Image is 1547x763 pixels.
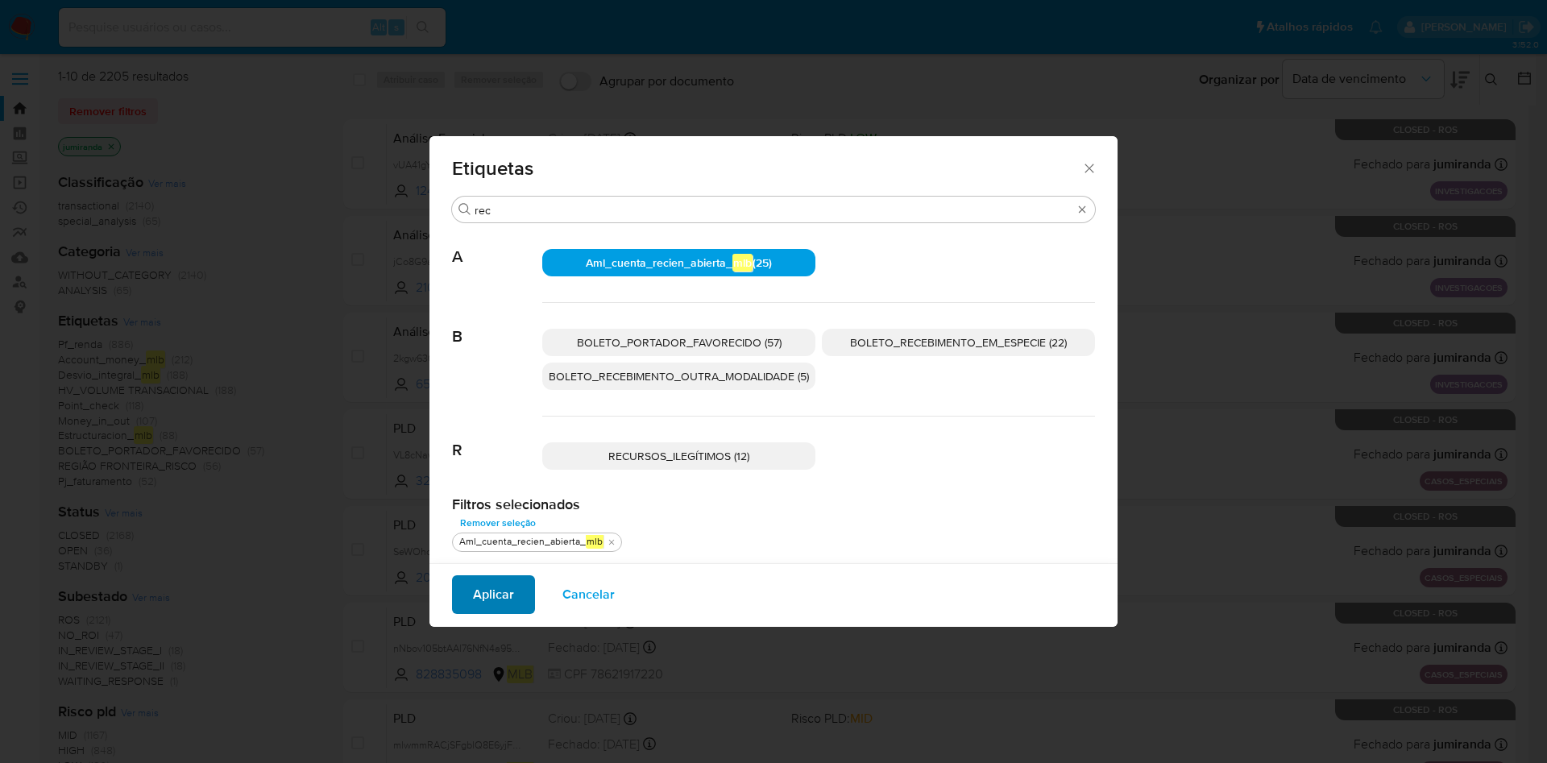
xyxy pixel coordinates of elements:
[456,535,607,549] div: Aml_cuenta_recien_abierta_
[822,329,1095,356] div: BOLETO_RECEBIMENTO_EM_ESPECIE (22)
[586,254,772,272] span: Aml_cuenta_recien_abierta_ (25)
[850,334,1067,350] span: BOLETO_RECEBIMENTO_EM_ESPECIE (22)
[452,417,542,460] span: R
[452,159,1081,178] span: Etiquetas
[577,334,782,350] span: BOLETO_PORTADOR_FAVORECIDO (57)
[732,254,753,272] em: mlb
[542,249,815,276] div: Aml_cuenta_recien_abierta_mlb(25)
[452,223,542,267] span: A
[542,363,815,390] div: BOLETO_RECEBIMENTO_OUTRA_MODALIDADE (5)
[542,329,815,356] div: BOLETO_PORTADOR_FAVORECIDO (57)
[541,575,636,614] button: Cancelar
[1081,160,1096,175] button: Fechar
[605,536,618,549] button: quitar Aml_cuenta_recien_abierta_mlb
[586,533,603,549] em: mlb
[452,303,542,346] span: B
[473,577,514,612] span: Aplicar
[460,515,536,531] span: Remover seleção
[542,442,815,470] div: RECURSOS_ILEGÍTIMOS (12)
[475,203,1072,218] input: Filtro de pesquisa
[549,368,809,384] span: BOLETO_RECEBIMENTO_OUTRA_MODALIDADE (5)
[452,496,1095,513] h2: Filtros selecionados
[452,575,535,614] button: Aplicar
[1076,203,1089,216] button: Borrar
[562,577,615,612] span: Cancelar
[608,448,749,464] span: RECURSOS_ILEGÍTIMOS (12)
[452,513,544,533] button: Remover seleção
[458,203,471,216] button: Buscar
